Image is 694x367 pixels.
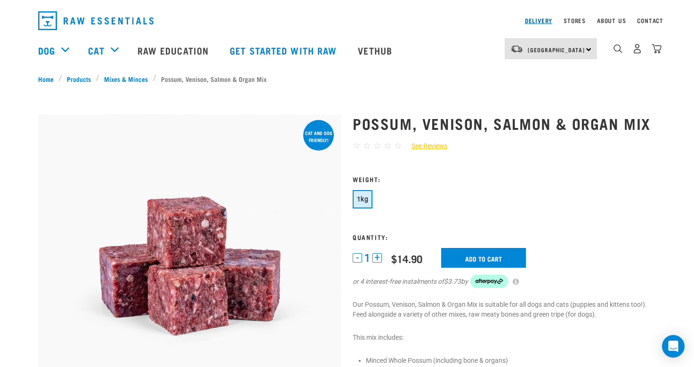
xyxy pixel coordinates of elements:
img: user.png [632,44,642,54]
h3: Quantity: [353,233,656,240]
a: Vethub [348,32,404,69]
button: 1kg [353,190,372,208]
a: About Us [597,19,626,22]
a: Contact [637,19,663,22]
a: See Reviews [402,141,447,151]
a: Cat [88,43,104,57]
input: Add to cart [441,248,526,268]
span: ☆ [353,140,361,151]
li: Minced Whole Possum (including bone & organs) [366,356,656,366]
a: Raw Education [128,32,220,69]
a: Home [38,74,59,84]
a: Delivery [525,19,552,22]
p: This mix includes: [353,333,656,343]
span: ☆ [394,140,402,151]
div: or 4 interest-free instalments of by [353,275,656,288]
img: home-icon-1@2x.png [613,44,622,53]
span: 1kg [357,195,368,203]
a: Dog [38,43,55,57]
p: Our Possum, Venison, Salmon & Organ Mix is suitable for all dogs and cats (puppies and kittens to... [353,300,656,319]
a: Stores [564,19,586,22]
span: [GEOGRAPHIC_DATA] [528,48,585,51]
h3: Weight: [353,176,656,183]
img: Afterpay [470,275,508,288]
span: $3.73 [444,277,461,287]
nav: dropdown navigation [31,8,663,34]
span: ☆ [384,140,392,151]
img: Raw Essentials Logo [38,11,153,30]
a: Mixes & Minces [99,74,153,84]
img: home-icon@2x.png [652,44,662,54]
nav: breadcrumbs [38,74,656,84]
div: Open Intercom Messenger [662,335,685,358]
img: van-moving.png [510,45,523,53]
span: ☆ [363,140,371,151]
h1: Possum, Venison, Salmon & Organ Mix [353,115,656,132]
a: Get started with Raw [220,32,348,69]
a: Products [62,74,96,84]
span: ☆ [373,140,381,151]
button: - [353,253,362,263]
button: + [372,253,382,263]
span: 1 [364,253,370,263]
div: $14.90 [391,253,422,264]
